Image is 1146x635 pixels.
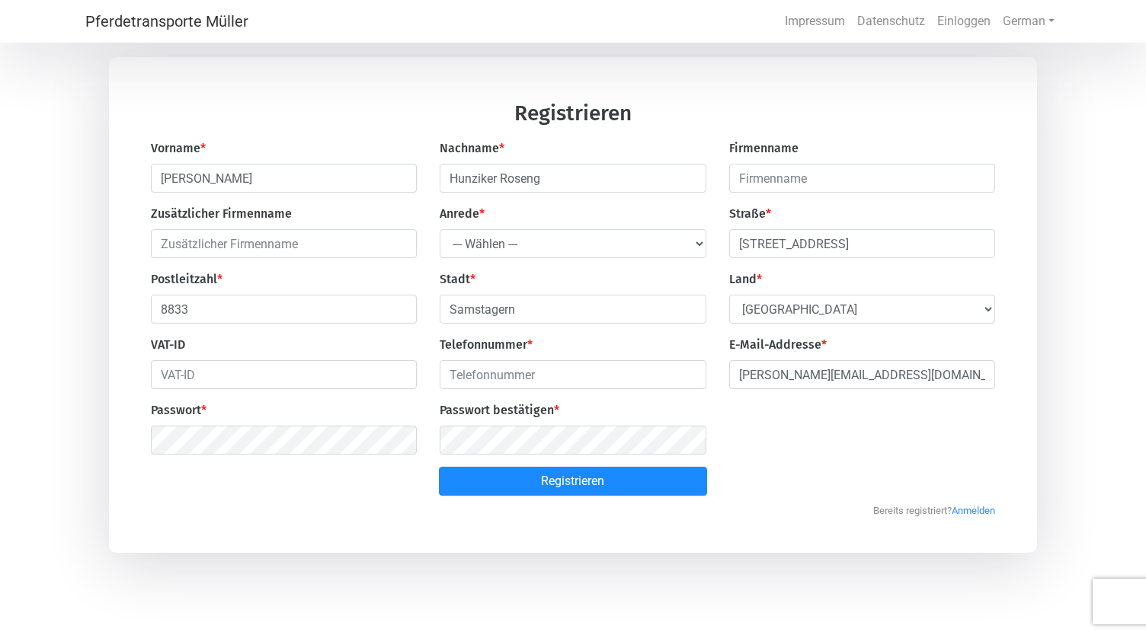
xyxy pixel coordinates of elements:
input: Postleitzahl [151,295,417,324]
label: Passwort [151,401,206,420]
input: Stadt [440,295,706,324]
label: Straße [729,205,771,223]
label: Passwort bestätigen [440,401,559,420]
label: E-Mail-Addresse [729,336,827,354]
a: Impressum [779,6,851,37]
input: E-Mail-Addresse [729,360,995,389]
input: Straße [729,229,995,258]
a: Anmelden [952,497,995,516]
label: Telefonnummer [440,336,533,354]
button: Registrieren [439,467,708,496]
label: VAT-ID [151,336,185,354]
input: Zusätzlicher Firmenname [151,229,417,258]
input: Telefonnummer [440,360,706,389]
label: Vorname [151,139,206,158]
p: Bereits registriert ? [151,496,995,519]
label: Zusätzlicher Firmenname [151,205,292,223]
label: Firmenname [729,139,799,158]
label: Postleitzahl [151,270,222,289]
label: Anrede [440,205,485,223]
input: VAT-ID [151,360,417,389]
a: German [997,6,1061,37]
label: Land [729,270,762,289]
a: Pferdetransporte Müller [85,6,248,37]
label: Nachname [440,139,504,158]
a: Datenschutz [851,6,931,37]
label: Stadt [440,270,475,289]
h3: Registrieren [151,103,995,139]
input: Vorname [151,164,417,193]
input: Firmenname [729,164,995,193]
a: Einloggen [931,6,997,37]
input: Nachname [440,164,706,193]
